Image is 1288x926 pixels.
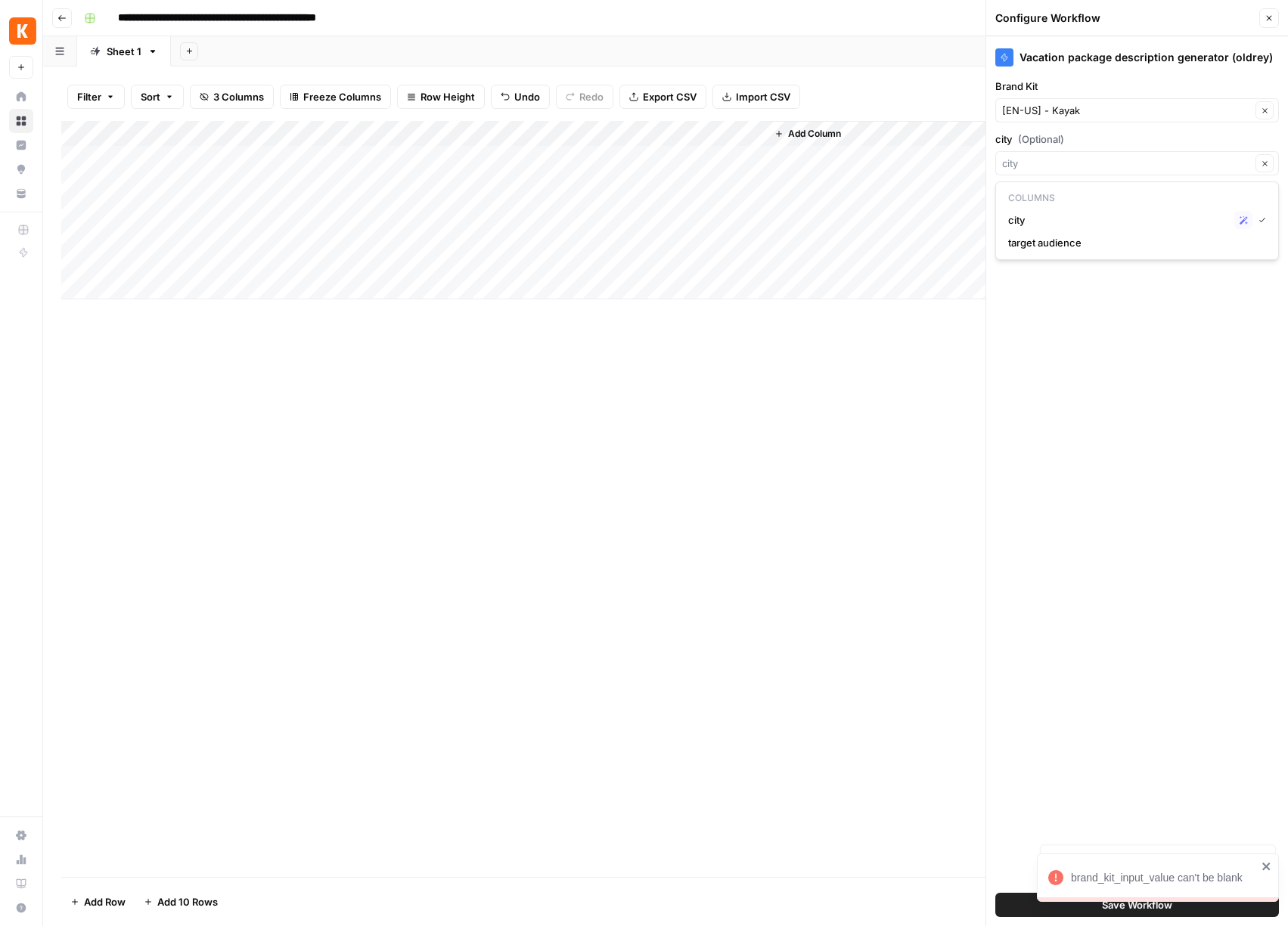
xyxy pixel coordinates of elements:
[1102,897,1172,912] span: Save Workflow
[9,896,33,920] button: Help + Support
[1008,212,1228,228] span: city
[421,89,475,104] span: Row Height
[995,132,1279,147] label: city
[280,85,391,109] button: Freeze Columns
[9,12,33,50] button: Workspace: Kayak
[712,85,800,109] button: Import CSV
[995,79,1279,94] label: Brand Kit
[9,85,33,109] a: Home
[995,48,1279,67] div: Vacation package description generator (oldrey)
[157,894,218,909] span: Add 10 Rows
[579,89,604,104] span: Redo
[556,85,613,109] button: Redo
[84,894,126,909] span: Add Row
[1002,188,1272,208] p: Columns
[9,109,33,133] a: Browse
[131,85,184,109] button: Sort
[77,89,101,104] span: Filter
[213,89,264,104] span: 3 Columns
[9,823,33,847] a: Settings
[9,133,33,157] a: Insights
[67,85,125,109] button: Filter
[1018,132,1064,147] span: (Optional)
[397,85,485,109] button: Row Height
[135,890,227,914] button: Add 10 Rows
[619,85,706,109] button: Export CSV
[9,157,33,181] a: Opportunities
[768,124,847,144] button: Add Column
[643,89,697,104] span: Export CSV
[995,893,1279,917] button: Save Workflow
[788,127,841,141] span: Add Column
[9,847,33,872] a: Usage
[303,89,381,104] span: Freeze Columns
[1002,103,1251,118] input: [EN-US] - Kayak
[190,85,274,109] button: 3 Columns
[514,89,540,104] span: Undo
[61,890,135,914] button: Add Row
[1262,860,1272,872] button: close
[9,872,33,896] a: Learning Hub
[77,36,171,67] a: Sheet 1
[736,89,790,104] span: Import CSV
[9,17,36,45] img: Kayak Logo
[107,44,141,59] div: Sheet 1
[1071,870,1257,885] div: brand_kit_input_value can't be blank
[491,85,550,109] button: Undo
[1002,156,1251,171] input: city
[141,89,160,104] span: Sort
[9,181,33,206] a: Your Data
[1008,235,1260,250] span: target audience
